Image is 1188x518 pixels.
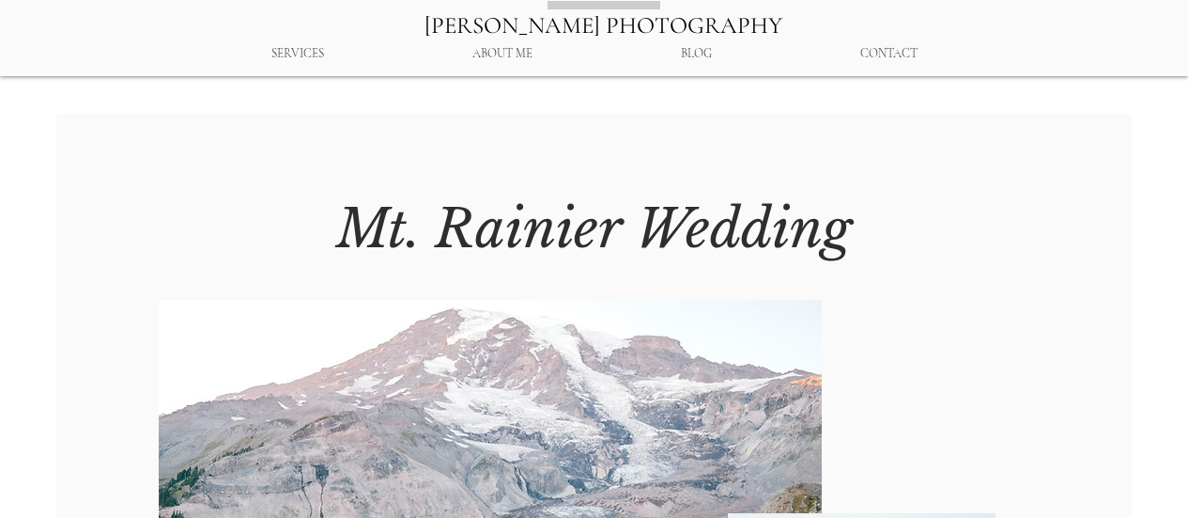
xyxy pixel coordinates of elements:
[786,38,992,71] a: CONTACT
[463,38,542,71] p: ABOUT ME
[197,38,992,71] nav: Site
[262,38,333,71] p: SERVICES
[607,38,786,71] a: BLOG
[336,196,852,261] span: Mt. Rainier Wedding
[398,38,607,71] a: ABOUT ME
[671,38,721,71] p: BLOG
[851,38,927,71] p: CONTACT
[197,38,398,71] div: SERVICES
[424,11,782,39] a: [PERSON_NAME] PHOTOGRAPHY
